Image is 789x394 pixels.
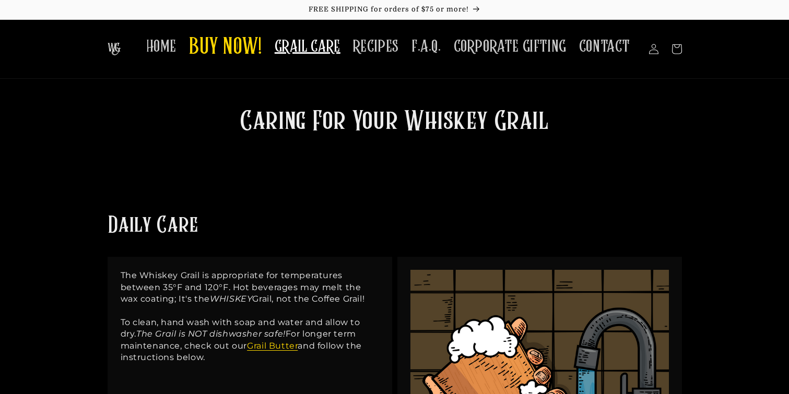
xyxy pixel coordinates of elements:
[10,5,779,14] p: FREE SHIPPING for orders of $75 or more!
[247,341,298,351] a: Grail Butter
[448,30,573,63] a: CORPORATE GIFTING
[146,37,176,57] span: HOME
[579,37,630,57] span: CONTACT
[183,27,268,68] a: BUY NOW!
[210,294,252,304] em: WHISKEY
[140,30,183,63] a: HOME
[268,30,347,63] a: GRAIL CARE
[347,30,405,63] a: RECIPES
[454,37,567,57] span: CORPORATE GIFTING
[353,37,399,57] span: RECIPES
[405,30,448,63] a: F.A.Q.
[108,211,198,241] h2: Daily Care
[191,105,598,140] h2: Caring For Your Whiskey Grail
[121,270,379,363] p: The Whiskey Grail is appropriate for temperatures between 35°F and 120°F. Hot beverages may melt ...
[108,43,121,55] img: The Whiskey Grail
[189,33,262,62] span: BUY NOW!
[573,30,637,63] a: CONTACT
[411,37,441,57] span: F.A.Q.
[136,329,286,339] em: The Grail is NOT dishwasher safe!
[275,37,340,57] span: GRAIL CARE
